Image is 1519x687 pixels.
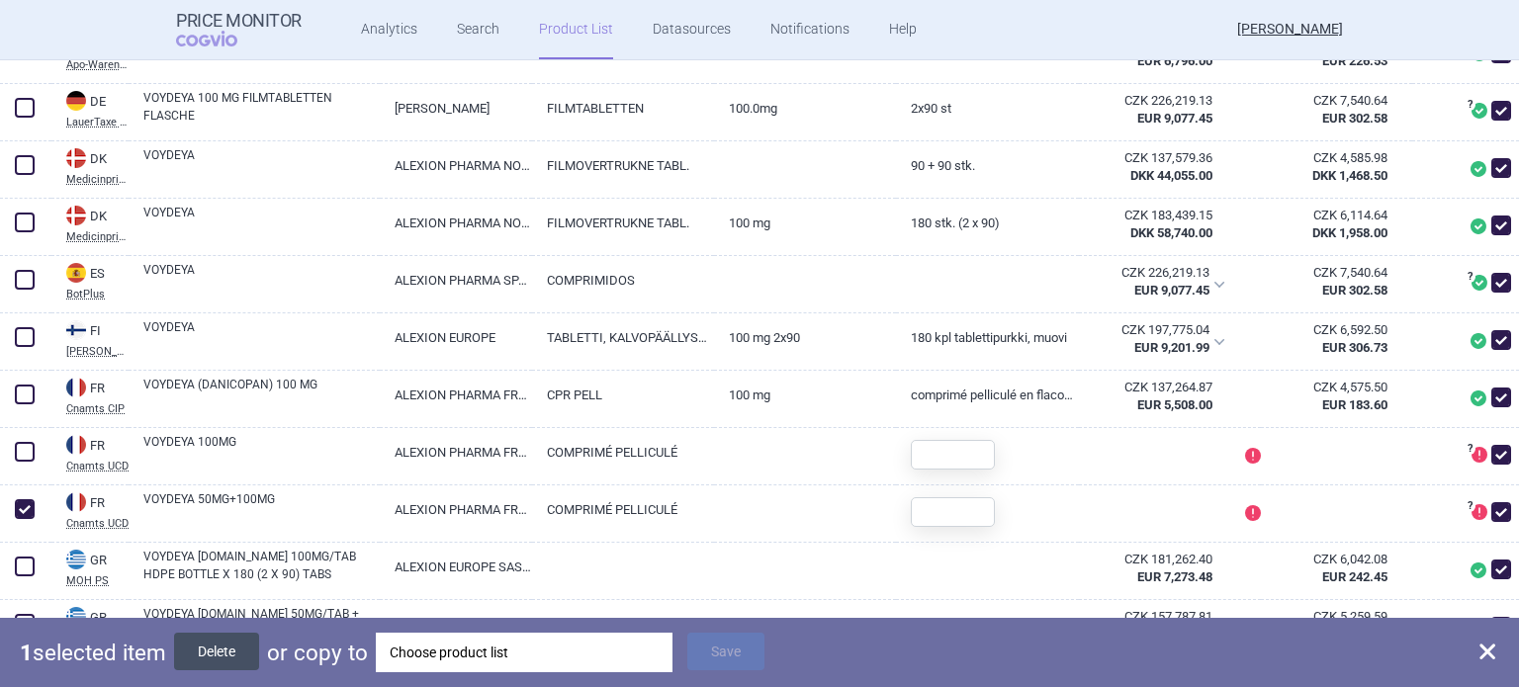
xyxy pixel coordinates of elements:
abbr: [PERSON_NAME] [66,346,129,357]
abbr: SP-CAU-010 Řecko [1094,551,1212,586]
a: VOYDEYA [143,204,380,239]
a: CZK 6,114.64DKK 1,958.00 [1261,199,1413,250]
a: 90 + 90 stk. [896,141,1078,190]
div: CZK 6,114.64 [1276,207,1388,224]
a: [PERSON_NAME] [380,84,532,132]
strong: EUR 306.73 [1322,340,1387,355]
a: 100 mg [714,199,896,247]
a: TABLETTI, KALVOPÄÄLLYSTEINEN [532,313,714,362]
strong: EUR 5,508.00 [1137,397,1212,412]
a: GRGRMOH PS [51,548,129,586]
a: FILMOVERTRUKNE TABL. [532,141,714,190]
img: Denmark [66,148,86,168]
a: VOYDEYA 100MG [143,433,380,469]
a: CPR PELL [532,371,714,419]
a: VOYDEYA [143,261,380,297]
img: France [66,378,86,397]
a: ALEXION PHARMA FRANCE [380,485,532,534]
div: CZK 6,592.50 [1276,321,1388,339]
strong: EUR 302.58 [1322,283,1387,298]
img: Spain [66,263,86,283]
a: COMPRIMÉ PELLICULÉ [532,428,714,476]
a: 180 stk. (2 x 90) [896,199,1078,247]
a: COMPRIMÉ PELLICULÉ EN FLACON (PEHD) BOITE DE 180 (2 X 90) COMPRIMÉS (B/1) [896,371,1078,419]
div: FR [66,492,129,514]
a: VOYDEYA 50MG+100MG [143,490,380,526]
abbr: SP-CAU-010 Finsko Kela LP vydané na recept a PZLÚ [1093,321,1209,357]
strong: EUR 9,201.99 [1134,340,1209,355]
a: DKDKMedicinpriser [51,204,129,242]
a: CZK 6,592.50EUR 306.73 [1261,313,1413,365]
a: 100.0mg [714,84,896,132]
strong: DKK 44,055.00 [1130,168,1212,183]
img: France [66,435,86,455]
abbr: Cnamts CIP [66,403,129,414]
abbr: LauerTaxe CGM [66,117,129,128]
abbr: SP-CAU-010 Dánsko [1094,149,1212,185]
strong: Price Monitor [176,11,302,31]
a: CZK 7,540.64EUR 302.58 [1261,84,1413,135]
a: CZK 7,540.64EUR 302.58 [1261,256,1413,307]
a: 180 kpl tablettipurkki, muovi [896,313,1078,362]
a: Price MonitorCOGVIO [176,11,302,48]
div: DK [66,148,129,170]
div: CZK 226,219.13 [1093,264,1209,282]
strong: 1 [20,640,33,665]
a: VOYDEYA 100 MG FILMTABLETTEN FLASCHE [143,89,380,125]
abbr: Cnamts UCD [66,518,129,529]
a: 2X90 St [896,84,1078,132]
a: CZK 6,042.08EUR 242.45 [1261,543,1413,594]
abbr: Medicinpriser [66,174,129,185]
div: GR [66,607,129,629]
abbr: Cnamts UCD [66,461,129,472]
a: COMPRIMIDOS [532,256,714,304]
button: Save [687,633,764,670]
div: CZK 226,219.13 [1094,92,1212,110]
div: ES [66,263,129,285]
a: 100 mg 2x90 [714,313,896,362]
a: FRFRCnamts CIP [51,376,129,414]
span: ? [1464,99,1475,111]
div: FI [66,320,129,342]
a: FILMTABLETTEN [532,84,714,132]
a: DKDKMedicinpriser [51,146,129,185]
abbr: Medicinpriser [66,231,129,242]
a: VOYDEYA [DOMAIN_NAME] 100MG/TAB HDPE BOTTLE X 180 (2 X 90) TABS [143,548,380,583]
a: FRFRCnamts UCD [51,490,129,529]
strong: EUR 6,796.00 [1137,53,1212,68]
div: CZK 4,575.50 [1276,379,1388,396]
div: CZK 6,042.08 [1276,551,1388,568]
div: CZK 157,787.81 [1094,608,1212,626]
div: GR [66,550,129,571]
div: Choose product list [390,633,659,672]
abbr: SP-CAU-010 Řecko [1094,608,1212,644]
strong: EUR 7,273.48 [1137,569,1212,584]
abbr: Apo-Warenv.I [66,59,129,70]
a: CZK 5,259.59EUR 211.05 [1261,600,1413,651]
strong: EUR 9,077.45 [1134,283,1209,298]
a: DEDELauerTaxe CGM [51,89,129,128]
button: Delete [174,633,259,670]
span: ? [1464,500,1475,512]
a: ESESBotPlus [51,261,129,300]
span: ? [1464,443,1475,455]
a: ALEXION EUROPE [380,313,532,362]
div: FR [66,435,129,457]
abbr: MOH PS [66,575,129,586]
strong: EUR 183.60 [1322,397,1387,412]
div: DE [66,91,129,113]
abbr: SP-CAU-010 Dánsko [1094,207,1212,242]
div: CZK 137,579.36 [1094,149,1212,167]
img: Greece [66,607,86,627]
div: CZK 5,259.59 [1276,608,1388,626]
span: ? [1464,271,1475,283]
abbr: SP-CAU-010 Francie [1094,379,1212,414]
a: VOYDEYA (DANICOPAN) 100 MG [143,376,380,411]
a: CZK 4,575.50EUR 183.60 [1261,371,1413,422]
img: Greece [66,550,86,569]
div: CZK 197,775.04 [1093,321,1209,339]
a: ALEXION PHARMA FRANCE SAS [380,371,532,419]
a: ALEXION PHARMA FRANCE [380,428,532,476]
div: DK [66,206,129,227]
strong: EUR 9,077.45 [1137,111,1212,126]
